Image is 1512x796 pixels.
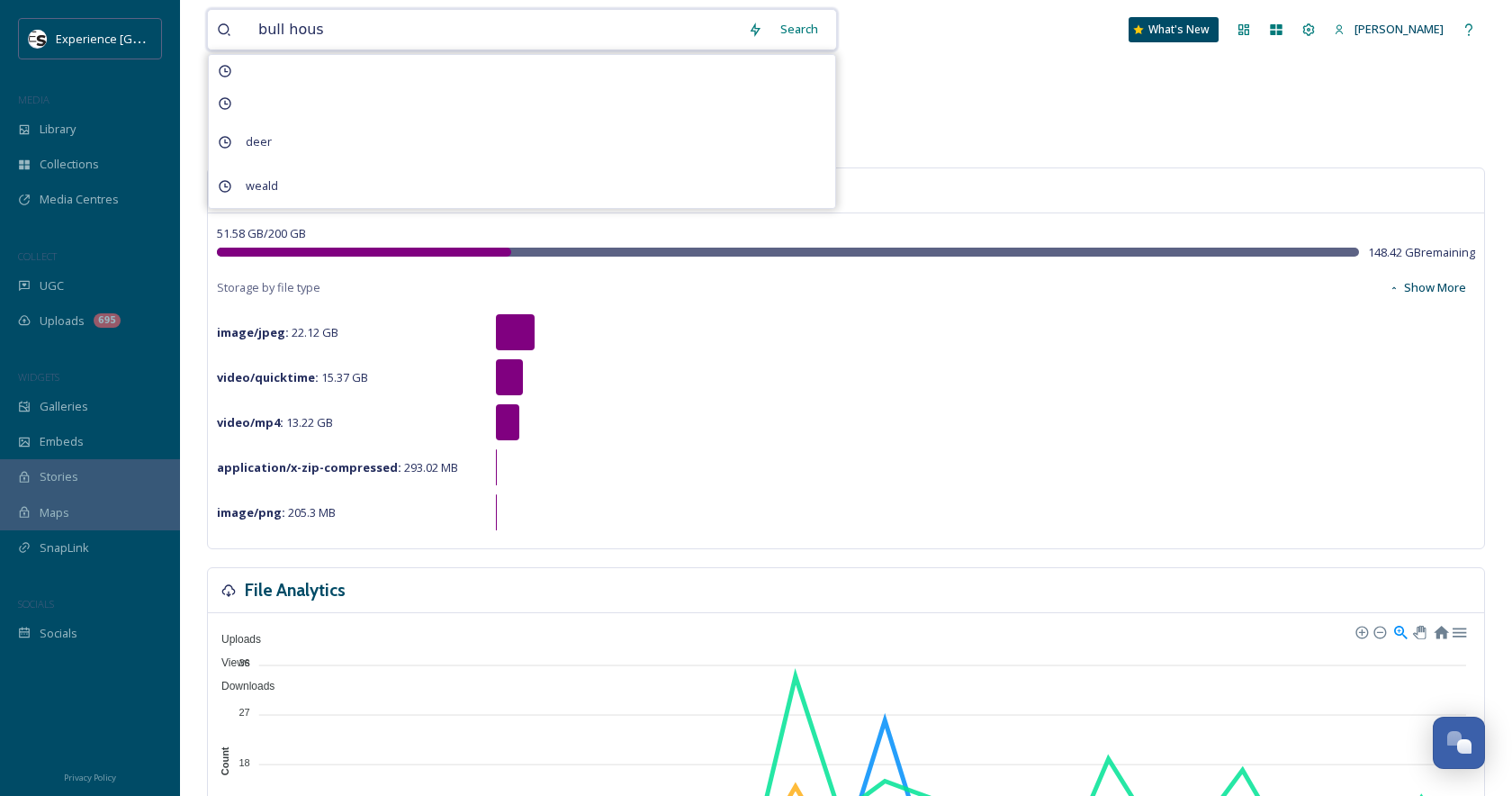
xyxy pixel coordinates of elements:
span: Views [208,656,250,669]
a: [PERSON_NAME] [1325,12,1453,47]
span: 205.3 MB [217,504,336,520]
span: weald [237,173,287,199]
strong: application/x-zip-compressed : [217,459,401,475]
tspan: 36 [238,657,249,668]
tspan: 18 [238,756,249,767]
div: Menu [1451,623,1466,638]
span: Media Centres [40,191,119,208]
span: UGC [40,277,64,294]
button: Open Chat [1433,717,1485,769]
div: Zoom Out [1372,625,1385,638]
span: SOCIALS [18,597,54,611]
input: Search your library [249,10,739,50]
a: What's New [1129,17,1219,42]
span: SnapLink [40,539,89,556]
span: Downloads [208,680,274,692]
span: Collections [40,156,99,173]
div: Panning [1413,626,1424,637]
h3: File Analytics [245,577,346,603]
span: 148.42 GB remaining [1368,244,1475,261]
span: 51.58 GB / 200 GB [217,225,306,241]
span: Library [40,121,76,138]
span: 15.37 GB [217,369,368,385]
span: WIDGETS [18,370,59,384]
strong: image/png : [217,504,285,520]
div: 695 [94,313,121,328]
text: Count [220,746,230,775]
strong: image/jpeg : [217,324,289,340]
div: Search [771,12,827,47]
span: Galleries [40,398,88,415]
span: Storage by file type [217,279,320,296]
strong: video/mp4 : [217,414,283,430]
span: deer [237,129,281,155]
span: Stories [40,468,78,485]
span: Uploads [40,312,85,330]
tspan: 27 [238,707,249,718]
span: Uploads [208,633,261,646]
span: 22.12 GB [217,324,338,340]
span: [PERSON_NAME] [1354,21,1444,37]
img: WSCC%20ES%20Socials%20Icon%20-%20Secondary%20-%20Black.jpg [29,30,47,48]
div: Selection Zoom [1392,623,1408,638]
a: Privacy Policy [64,765,116,787]
button: Show More [1380,270,1475,305]
span: 13.22 GB [217,414,333,430]
span: Experience [GEOGRAPHIC_DATA] [56,30,234,47]
span: Privacy Policy [64,772,116,783]
span: 293.02 MB [217,459,458,475]
div: Zoom In [1354,625,1367,638]
strong: video/quicktime : [217,369,319,385]
div: Reset Zoom [1433,623,1448,638]
span: Embeds [40,433,84,450]
span: Maps [40,504,69,521]
span: COLLECT [18,249,57,263]
span: MEDIA [18,93,49,106]
span: Socials [40,625,77,642]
